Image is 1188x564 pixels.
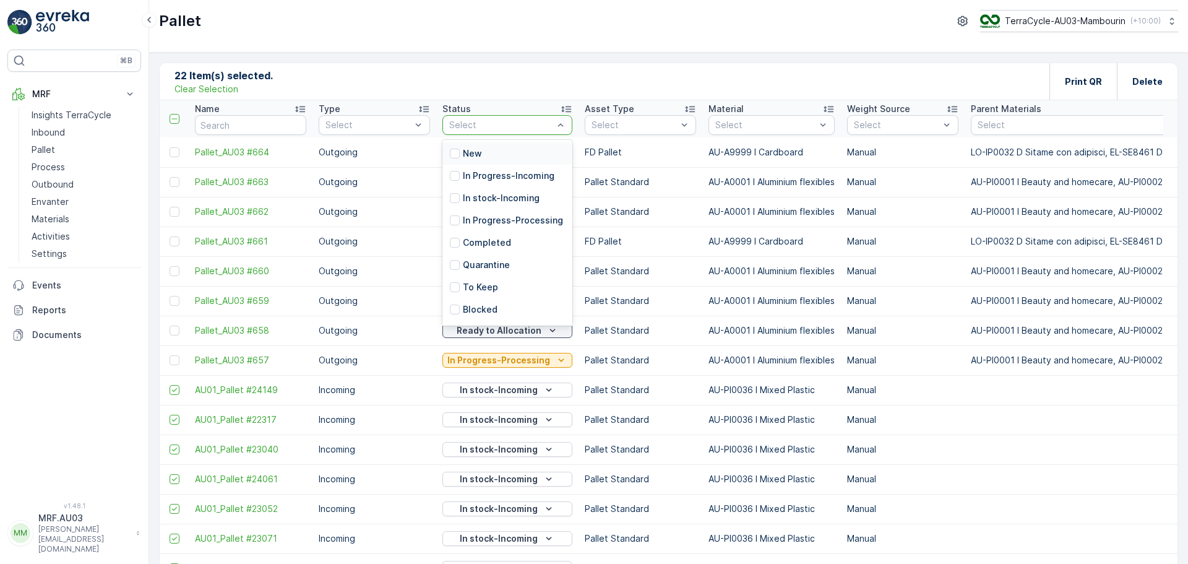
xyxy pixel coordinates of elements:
[592,119,677,131] p: Select
[579,405,702,435] td: Pallet Standard
[195,206,306,218] a: Pallet_AU03 #662
[36,10,89,35] img: logo_light-DOdMpM7g.png
[841,345,965,375] td: Manual
[170,207,179,217] div: Toggle Row Selected
[65,244,89,254] span: 67.34
[195,235,306,248] span: Pallet_AU03 #661
[312,167,436,197] td: Outgoing
[170,474,179,484] div: Toggle Row Selected
[170,236,179,246] div: Toggle Row Selected
[1005,15,1126,27] p: TerraCycle-AU03-Mambourin
[535,11,651,25] p: AU01_Pallet_AU01 #750
[442,472,572,487] button: In stock-Incoming
[195,503,306,515] span: AU01_Pallet #23052
[7,82,141,106] button: MRF
[442,353,572,368] button: In Progress-Processing
[841,286,965,316] td: Manual
[980,10,1178,32] button: TerraCycle-AU03-Mambourin(+10:00)
[702,256,841,286] td: AU-A0001 I Aluminium flexibles
[312,197,436,227] td: Outgoing
[195,115,306,135] input: Search
[32,178,74,191] p: Outbound
[708,103,744,115] p: Material
[72,223,98,234] span: 82.34
[195,473,306,485] span: AU01_Pallet #24061
[32,248,67,260] p: Settings
[579,167,702,197] td: Pallet Standard
[11,539,41,550] span: Name :
[170,385,179,395] div: Toggle Row Selected
[702,227,841,256] td: AU-A9999 I Cardboard
[442,412,572,427] button: In stock-Incoming
[195,265,306,277] a: Pallet_AU03 #660
[32,329,136,341] p: Documents
[463,236,511,249] p: Completed
[7,323,141,347] a: Documents
[312,494,436,524] td: Incoming
[195,414,306,426] a: AU01_Pallet #22317
[32,161,65,173] p: Process
[170,355,179,365] div: Toggle Row Selected
[841,494,965,524] td: Manual
[702,405,841,435] td: AU-PI0036 I Mixed Plastic
[195,324,306,337] a: Pallet_AU03 #658
[460,384,538,396] p: In stock-Incoming
[312,256,436,286] td: Outgoing
[545,347,641,362] p: AU01_Pallet #23721
[27,210,141,228] a: Materials
[195,176,306,188] span: Pallet_AU03 #663
[971,103,1041,115] p: Parent Materials
[579,286,702,316] td: Pallet Standard
[312,464,436,494] td: Incoming
[579,197,702,227] td: Pallet Standard
[312,227,436,256] td: Outgoing
[170,296,179,306] div: Toggle Row Selected
[27,193,141,210] a: Envanter
[41,203,140,214] span: AU01_Pallet_AU01 #750
[702,375,841,405] td: AU-PI0036 I Mixed Plastic
[170,445,179,454] div: Toggle Row Selected
[170,326,179,336] div: Toggle Row Selected
[170,177,179,187] div: Toggle Row Selected
[841,316,965,345] td: Manual
[170,534,179,544] div: Toggle Row Selected
[460,503,538,515] p: In stock-Incoming
[1132,76,1163,88] p: Delete
[702,167,841,197] td: AU-A0001 I Aluminium flexibles
[463,214,563,227] p: In Progress-Processing
[579,494,702,524] td: Pallet Standard
[442,442,572,457] button: In stock-Incoming
[170,415,179,425] div: Toggle Row Selected
[38,512,130,524] p: MRF.AU03
[170,504,179,514] div: Toggle Row Selected
[195,443,306,456] a: AU01_Pallet #23040
[32,126,65,139] p: Inbound
[702,345,841,375] td: AU-A0001 I Aluminium flexibles
[11,203,41,214] span: Name :
[841,197,965,227] td: Manual
[7,502,141,510] span: v 1.48.1
[463,170,554,182] p: In Progress-Incoming
[174,83,238,95] p: Clear Selection
[702,464,841,494] td: AU-PI0036 I Mixed Plastic
[27,158,141,176] a: Process
[460,414,538,426] p: In stock-Incoming
[457,324,541,337] p: Ready to Allocation
[702,524,841,553] td: AU-PI0036 I Mixed Plastic
[841,435,965,464] td: Manual
[449,119,553,131] p: Select
[579,256,702,286] td: Pallet Standard
[841,227,965,256] td: Manual
[319,103,340,115] p: Type
[325,119,411,131] p: Select
[11,285,66,295] span: Asset Type :
[195,295,306,307] a: Pallet_AU03 #659
[66,285,131,295] span: Pallet Standard
[32,230,70,243] p: Activities
[195,354,306,367] a: Pallet_AU03 #657
[174,68,273,83] p: 22 Item(s) selected.
[702,286,841,316] td: AU-A0001 I Aluminium flexibles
